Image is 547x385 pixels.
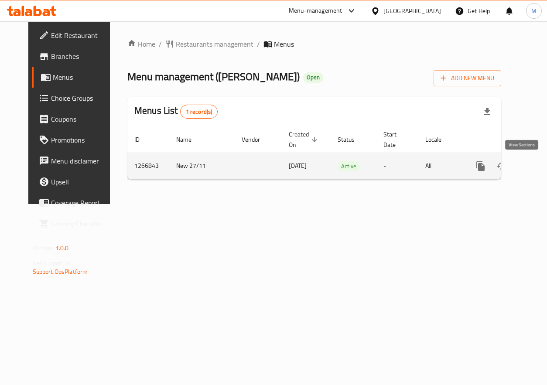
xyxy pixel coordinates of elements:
a: Choice Groups [32,88,120,109]
a: Menu disclaimer [32,150,120,171]
nav: breadcrumb [127,39,501,49]
span: Promotions [51,135,113,145]
td: New 27/11 [169,153,235,179]
button: Add New Menu [434,70,501,86]
span: [DATE] [289,160,307,171]
span: Menu management ( [PERSON_NAME] ) [127,67,300,86]
span: ID [134,134,151,145]
span: Open [303,74,323,81]
span: Add New Menu [441,73,494,84]
span: Menu disclaimer [51,156,113,166]
span: Choice Groups [51,93,113,103]
a: Coupons [32,109,120,129]
span: Branches [51,51,113,61]
td: - [376,153,418,179]
div: Open [303,72,323,83]
span: Created On [289,129,320,150]
span: 1.0.0 [55,242,69,254]
a: Promotions [32,129,120,150]
h2: Menus List [134,104,218,119]
li: / [159,39,162,49]
div: Menu-management [289,6,342,16]
span: Get support on: [33,257,73,269]
span: Active [338,161,360,171]
div: [GEOGRAPHIC_DATA] [383,6,441,16]
span: M [531,6,537,16]
div: Total records count [180,105,218,119]
span: Grocery Checklist [51,218,113,229]
td: All [418,153,463,179]
a: Restaurants management [165,39,253,49]
span: Upsell [51,177,113,187]
a: Home [127,39,155,49]
a: Upsell [32,171,120,192]
div: Export file [477,101,498,122]
span: 1 record(s) [181,108,218,116]
span: Version: [33,242,54,254]
a: Coverage Report [32,192,120,213]
a: Support.OpsPlatform [33,266,88,277]
span: Vendor [242,134,271,145]
a: Edit Restaurant [32,25,120,46]
button: Change Status [491,156,512,177]
span: Start Date [383,129,408,150]
span: Name [176,134,203,145]
button: more [470,156,491,177]
span: Coupons [51,114,113,124]
a: Grocery Checklist [32,213,120,234]
span: Coverage Report [51,198,113,208]
span: Menus [274,39,294,49]
span: Edit Restaurant [51,30,113,41]
li: / [257,39,260,49]
span: Status [338,134,366,145]
a: Menus [32,67,120,88]
span: Menus [53,72,113,82]
td: 1266843 [127,153,169,179]
a: Branches [32,46,120,67]
span: Locale [425,134,453,145]
span: Restaurants management [176,39,253,49]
